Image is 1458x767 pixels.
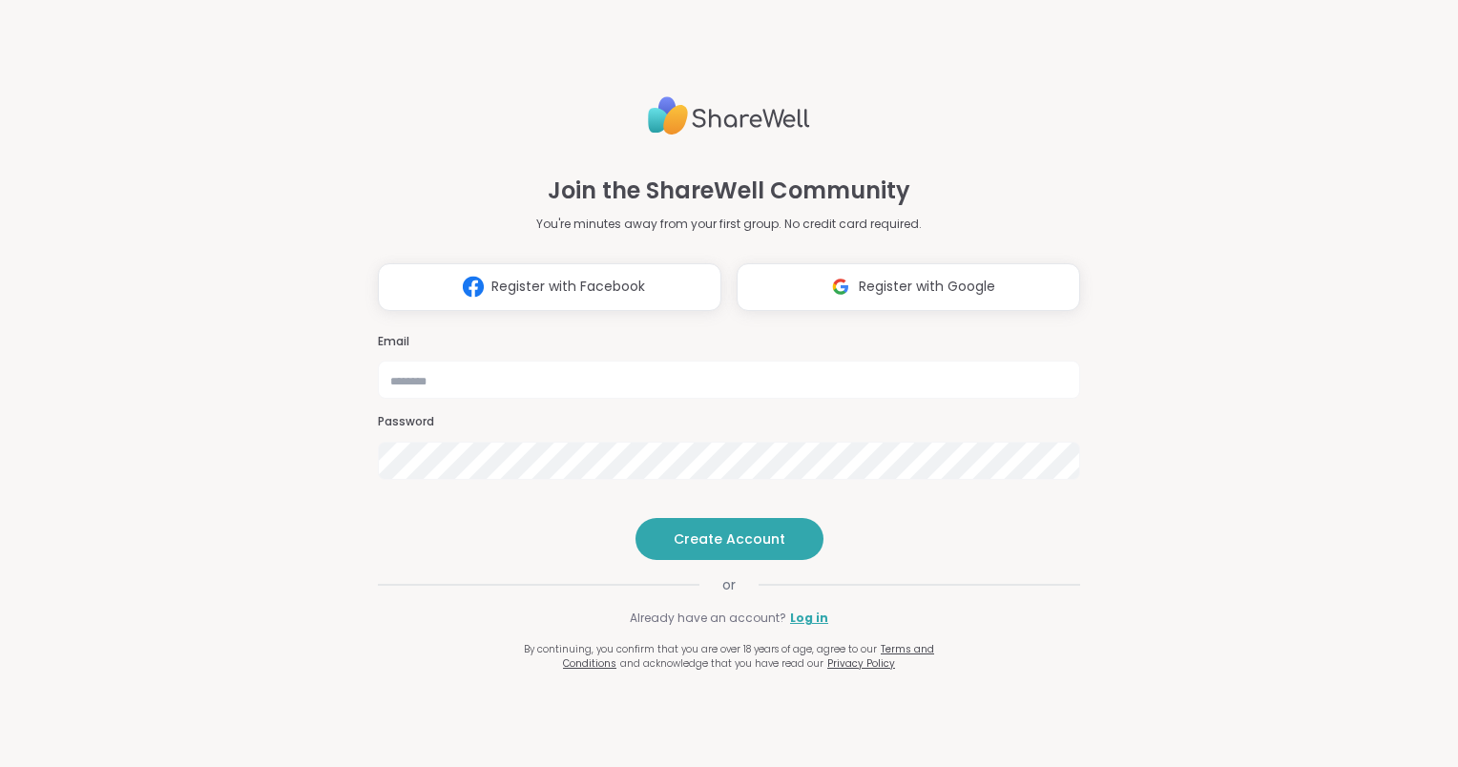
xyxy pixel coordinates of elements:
[548,174,910,208] h1: Join the ShareWell Community
[524,642,877,656] span: By continuing, you confirm that you are over 18 years of age, agree to our
[563,642,934,671] a: Terms and Conditions
[823,269,859,304] img: ShareWell Logomark
[630,610,786,627] span: Already have an account?
[536,216,922,233] p: You're minutes away from your first group. No credit card required.
[648,89,810,143] img: ShareWell Logo
[859,277,995,297] span: Register with Google
[378,414,1080,430] h3: Password
[674,529,785,549] span: Create Account
[699,575,759,594] span: or
[635,518,823,560] button: Create Account
[455,269,491,304] img: ShareWell Logomark
[378,334,1080,350] h3: Email
[620,656,823,671] span: and acknowledge that you have read our
[790,610,828,627] a: Log in
[827,656,895,671] a: Privacy Policy
[737,263,1080,311] button: Register with Google
[378,263,721,311] button: Register with Facebook
[491,277,645,297] span: Register with Facebook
